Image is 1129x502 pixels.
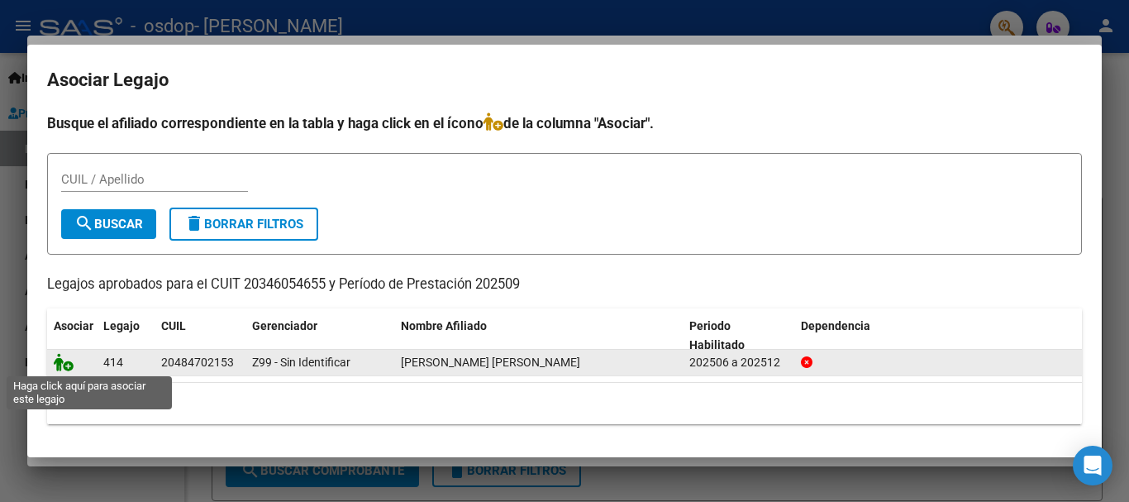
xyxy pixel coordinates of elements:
datatable-header-cell: Periodo Habilitado [683,308,794,363]
h4: Busque el afiliado correspondiente en la tabla y haga click en el ícono de la columna "Asociar". [47,112,1082,134]
div: 20484702153 [161,353,234,372]
mat-icon: search [74,213,94,233]
div: Open Intercom Messenger [1073,446,1112,485]
datatable-header-cell: CUIL [155,308,245,363]
datatable-header-cell: Gerenciador [245,308,394,363]
div: 202506 a 202512 [689,353,788,372]
datatable-header-cell: Nombre Afiliado [394,308,683,363]
datatable-header-cell: Dependencia [794,308,1083,363]
span: Dependencia [801,319,870,332]
p: Legajos aprobados para el CUIT 20346054655 y Período de Prestación 202509 [47,275,1082,295]
span: Nombre Afiliado [401,319,487,332]
span: 414 [103,356,123,369]
span: Gerenciador [252,319,317,332]
h2: Asociar Legajo [47,65,1082,96]
datatable-header-cell: Legajo [97,308,155,363]
span: CUIL [161,319,186,332]
span: BOSCARINO GINO ALESSANDRO [401,356,580,369]
span: Periodo Habilitado [689,319,745,351]
button: Borrar Filtros [169,208,318,241]
mat-icon: delete [184,213,204,233]
datatable-header-cell: Asociar [47,308,97,363]
span: Legajo [103,319,140,332]
span: Borrar Filtros [184,217,303,232]
span: Z99 - Sin Identificar [252,356,350,369]
span: Buscar [74,217,143,232]
button: Buscar [61,209,156,239]
span: Asociar [54,319,93,332]
div: 1 registros [47,383,1082,424]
